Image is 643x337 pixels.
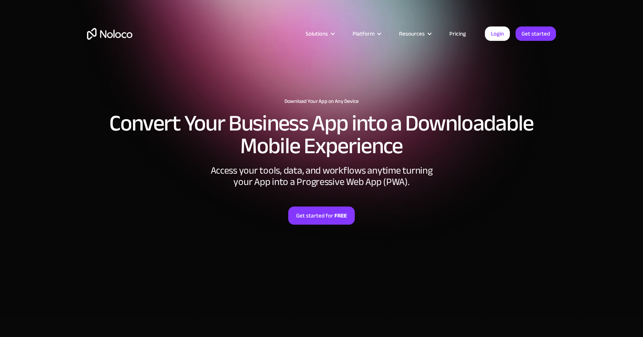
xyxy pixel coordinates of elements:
[440,29,475,39] a: Pricing
[296,29,343,39] div: Solutions
[334,211,347,221] strong: FREE
[343,29,390,39] div: Platform
[87,112,556,157] h2: Convert Your Business App into a Downloadable Mobile Experience
[87,98,556,104] h1: Download Your App on Any Device
[516,26,556,41] a: Get started
[485,26,510,41] a: Login
[353,29,374,39] div: Platform
[306,29,328,39] div: Solutions
[87,28,132,40] a: home
[288,207,355,225] a: Get started forFREE
[390,29,440,39] div: Resources
[208,165,435,188] div: Access your tools, data, and workflows anytime turning your App into a Progressive Web App (PWA).
[399,29,425,39] div: Resources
